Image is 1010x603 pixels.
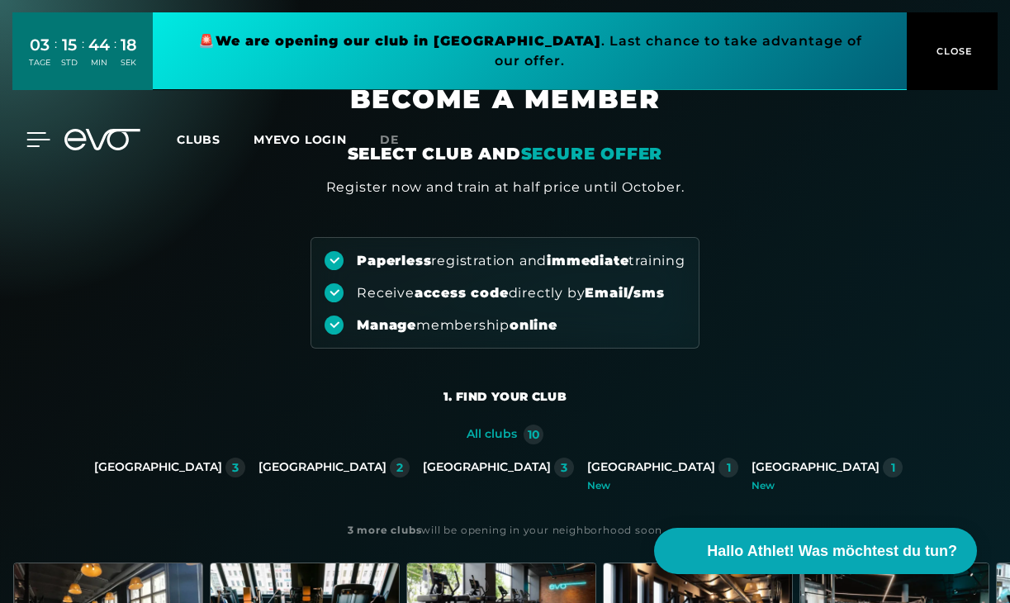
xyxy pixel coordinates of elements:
[891,462,895,473] div: 1
[177,131,254,147] a: Clubs
[88,57,110,69] div: MIN
[396,462,403,473] div: 2
[121,33,137,57] div: 18
[88,33,110,57] div: 44
[61,57,78,69] div: STD
[443,388,567,405] div: 1. Find your club
[380,132,399,147] span: de
[357,317,416,333] strong: Manage
[357,253,431,268] strong: Paperless
[258,460,386,475] div: [GEOGRAPHIC_DATA]
[357,284,664,302] div: Receive directly by
[82,35,84,78] div: :
[587,460,715,475] div: [GEOGRAPHIC_DATA]
[510,317,557,333] strong: online
[585,285,664,301] strong: Email/sms
[561,462,567,473] div: 3
[423,460,551,475] div: [GEOGRAPHIC_DATA]
[55,35,57,78] div: :
[528,429,540,440] div: 10
[547,253,628,268] strong: immediate
[707,540,957,563] span: Hallo Athlet! Was möchtest du tun?
[232,462,239,473] div: 3
[94,460,222,475] div: [GEOGRAPHIC_DATA]
[61,33,78,57] div: 15
[587,481,738,491] div: New
[357,252,685,270] div: registration and training
[380,131,419,150] a: de
[121,57,137,69] div: SEK
[932,44,973,59] span: CLOSE
[254,132,347,147] a: MYEVO LOGIN
[29,57,50,69] div: TAGE
[29,33,50,57] div: 03
[654,528,977,574] button: Hallo Athlet! Was möchtest du tun?
[326,178,685,197] div: Register now and train at half price until October.
[415,285,509,301] strong: access code
[357,316,557,335] div: membership
[467,427,517,442] div: All clubs
[727,462,731,473] div: 1
[114,35,116,78] div: :
[907,12,998,90] button: CLOSE
[752,460,880,475] div: [GEOGRAPHIC_DATA]
[752,481,903,491] div: New
[177,132,220,147] span: Clubs
[348,524,422,536] strong: 3 more clubs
